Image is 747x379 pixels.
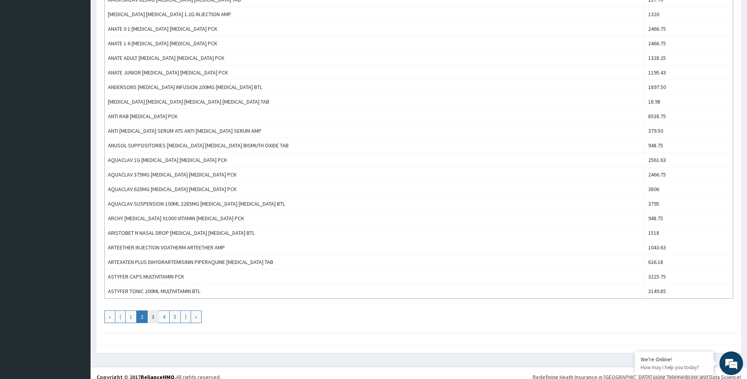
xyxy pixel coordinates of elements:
[645,153,733,167] td: 2561.63
[641,364,708,371] p: How may I help you today?
[105,22,645,36] td: ANATE 0 1 [MEDICAL_DATA] [MEDICAL_DATA] PCK
[125,310,137,323] a: Go to page number 1
[105,255,645,269] td: ARTEXATEN PLUS DIHYDRARTEMISININ PIPERAQUINE [MEDICAL_DATA] TAB
[645,255,733,269] td: 626.18
[115,310,126,323] a: Go to previous page
[645,80,733,95] td: 1897.50
[645,138,733,153] td: 948.75
[15,39,32,59] img: d_794563401_company_1708531726252_794563401
[645,65,733,80] td: 1195.43
[645,95,733,109] td: 18.98
[641,356,708,363] div: We're Online!
[105,153,645,167] td: AQUACLAV 1G [MEDICAL_DATA] [MEDICAL_DATA] PCK
[105,51,645,65] td: ANATE ADULT [MEDICAL_DATA] [MEDICAL_DATA] PCK
[105,269,645,284] td: ASTYFER CAPS MULTIVITAMIN PCK
[105,240,645,255] td: ARTEETHER INJECTION VOATHERM ARTEETHER AMP
[169,310,181,323] a: Go to page number 5
[645,182,733,197] td: 3806
[105,167,645,182] td: AQUACLAV 375MG [MEDICAL_DATA] [MEDICAL_DATA] PCK
[105,226,645,240] td: ARISTOBET N NASAL DROP [MEDICAL_DATA] [MEDICAL_DATA] BTL
[191,310,202,323] a: Go to last page
[46,99,109,179] span: We're online!
[129,4,148,23] div: Minimize live chat window
[645,240,733,255] td: 1043.63
[645,211,733,226] td: 948.75
[645,109,733,124] td: 8538.75
[105,109,645,124] td: ANTI RAB [MEDICAL_DATA] PCK
[645,124,733,138] td: 379.50
[645,226,733,240] td: 1518
[105,284,645,299] td: ASTYFER TONIC 200ML MULTIVITAMIN BTL
[645,167,733,182] td: 2466.75
[105,138,645,153] td: ANUSOL SUPPOSITORIES [MEDICAL_DATA] [MEDICAL_DATA] BISMUTH OXIDE TAB
[645,51,733,65] td: 1328.25
[105,211,645,226] td: ARCHY [MEDICAL_DATA] X1000 VITAMIN [MEDICAL_DATA] PCK
[4,215,150,243] textarea: Type your message and hit 'Enter'
[105,65,645,80] td: ANATE JUNIOR [MEDICAL_DATA] [MEDICAL_DATA] PCK
[645,7,733,22] td: 1320
[158,310,170,323] a: Go to page number 4
[105,36,645,51] td: ANATE 1 6 [MEDICAL_DATA] [MEDICAL_DATA] PCK
[105,124,645,138] td: ANTI [MEDICAL_DATA] SERUM ATS ANTI [MEDICAL_DATA] SERUM AMP
[105,80,645,95] td: ANDERSONS [MEDICAL_DATA] INFUSION 200MG [MEDICAL_DATA] BTL
[645,22,733,36] td: 2466.75
[41,44,132,54] div: Chat with us now
[645,284,733,299] td: 3149.85
[147,310,159,323] a: Go to page number 3
[105,197,645,211] td: AQUACLAV SUSPENSION 100ML 2285MG [MEDICAL_DATA] [MEDICAL_DATA] BTL
[180,310,191,323] a: Go to next page
[104,310,115,323] a: Go to first page
[105,95,645,109] td: [MEDICAL_DATA] [MEDICAL_DATA] [MEDICAL_DATA] [MEDICAL_DATA] TAB
[645,197,733,211] td: 3795
[645,36,733,51] td: 2466.75
[645,269,733,284] td: 3225.75
[136,310,148,323] a: Go to page number 2
[105,182,645,197] td: AQUACLAV 625MG [MEDICAL_DATA] [MEDICAL_DATA] PCK
[105,7,645,22] td: [MEDICAL_DATA] [MEDICAL_DATA] 1.2G INJECTION AMP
